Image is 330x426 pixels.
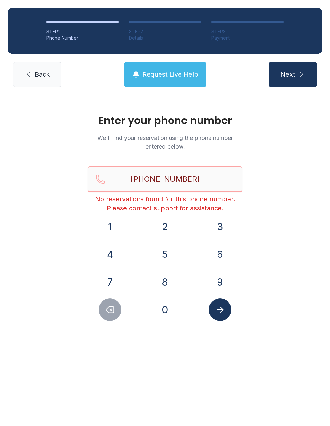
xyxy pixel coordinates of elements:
[99,271,121,293] button: 7
[129,28,201,35] div: STEP 2
[88,166,242,192] input: Reservation phone number
[154,271,176,293] button: 8
[129,35,201,41] div: Details
[88,133,242,151] p: We'll find your reservation using the phone number entered below.
[280,70,295,79] span: Next
[209,271,231,293] button: 9
[211,28,284,35] div: STEP 3
[209,215,231,238] button: 3
[142,70,198,79] span: Request Live Help
[99,243,121,266] button: 4
[88,115,242,126] h1: Enter your phone number
[154,243,176,266] button: 5
[211,35,284,41] div: Payment
[154,298,176,321] button: 0
[46,35,119,41] div: Phone Number
[88,195,242,213] div: No reservations found for this phone number. Please contact support for assistance.
[35,70,50,79] span: Back
[46,28,119,35] div: STEP 1
[99,298,121,321] button: Delete number
[209,243,231,266] button: 6
[154,215,176,238] button: 2
[99,215,121,238] button: 1
[209,298,231,321] button: Submit lookup form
